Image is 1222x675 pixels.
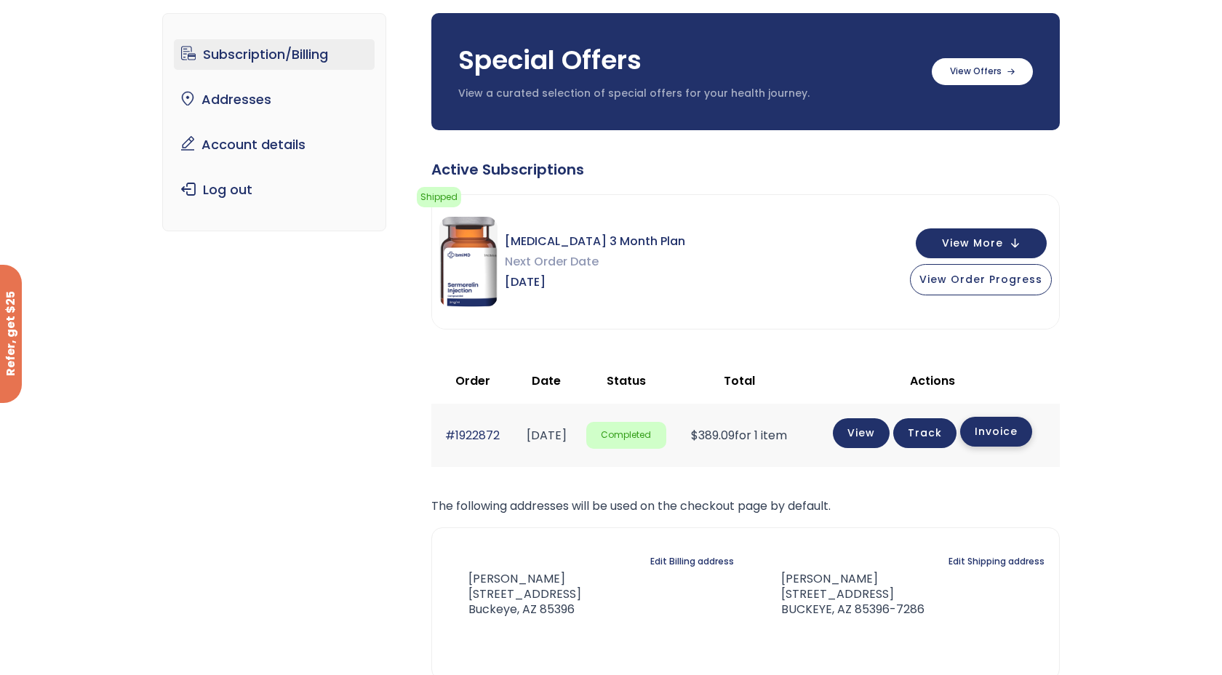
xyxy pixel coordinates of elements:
span: [MEDICAL_DATA] 3 Month Plan [505,231,685,252]
span: View Order Progress [919,272,1042,287]
a: Addresses [174,84,375,115]
td: for 1 item [674,404,805,467]
span: Status [607,372,646,389]
span: Total [724,372,755,389]
img: Sermorelin 3 Month Plan [439,217,498,307]
a: Account details [174,129,375,160]
span: Next Order Date [505,252,685,272]
a: Invoice [960,417,1032,447]
a: View [833,418,890,448]
a: Subscription/Billing [174,39,375,70]
nav: Account pages [162,13,387,231]
a: Edit Billing address [650,551,734,572]
span: [DATE] [505,272,685,292]
a: Track [893,418,957,448]
p: View a curated selection of special offers for your health journey. [458,87,917,101]
span: Date [532,372,561,389]
span: Shipped [417,187,461,207]
a: Log out [174,175,375,205]
address: [PERSON_NAME] [STREET_ADDRESS] Buckeye, AZ 85396 [447,572,581,617]
span: Completed [586,422,666,449]
span: Order [455,372,490,389]
time: [DATE] [527,427,567,444]
h3: Special Offers [458,42,917,79]
button: View Order Progress [910,264,1052,295]
div: Active Subscriptions [431,159,1060,180]
span: $ [691,427,698,444]
address: [PERSON_NAME] [STREET_ADDRESS] BUCKEYE, AZ 85396-7286 [758,572,925,617]
span: Actions [910,372,955,389]
span: 389.09 [691,427,735,444]
a: #1922872 [445,427,500,444]
p: The following addresses will be used on the checkout page by default. [431,496,1060,516]
button: View More [916,228,1047,258]
a: Edit Shipping address [949,551,1045,572]
span: View More [942,239,1003,248]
